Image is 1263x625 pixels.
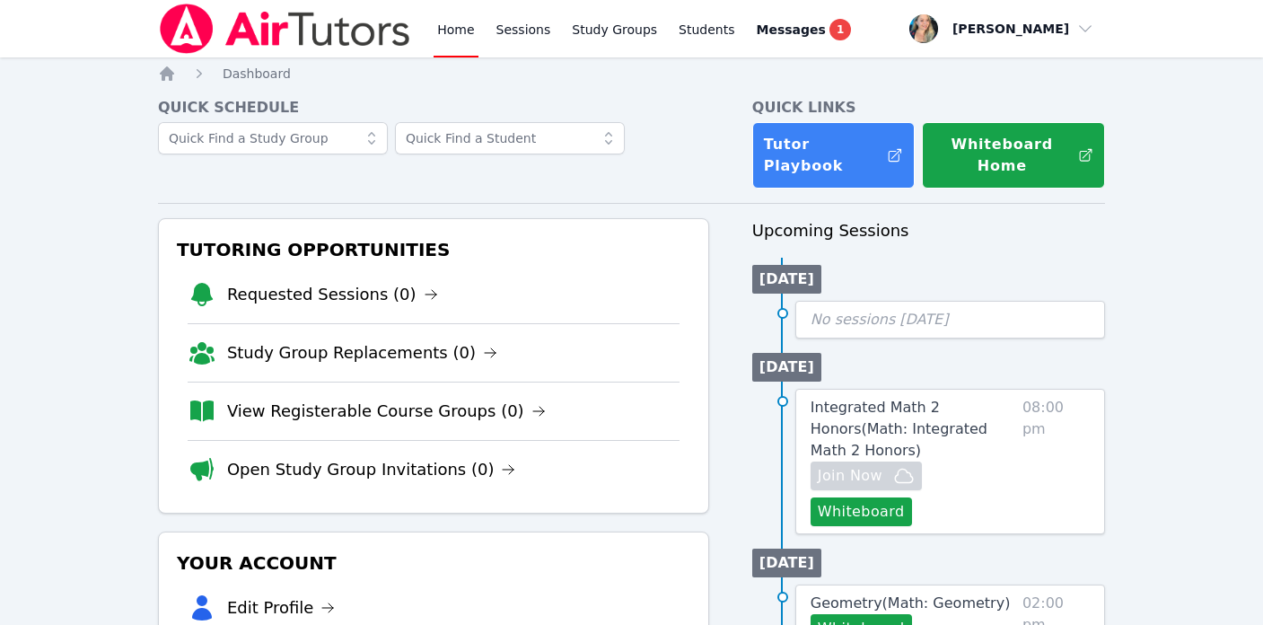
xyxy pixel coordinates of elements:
span: Messages [757,21,826,39]
button: Join Now [811,462,922,490]
h3: Tutoring Opportunities [173,233,694,266]
span: 1 [829,19,851,40]
a: Geometry(Math: Geometry) [811,593,1011,614]
a: Study Group Replacements (0) [227,340,497,365]
span: Join Now [818,465,882,487]
button: Whiteboard Home [922,122,1105,189]
span: Geometry ( Math: Geometry ) [811,594,1011,612]
nav: Breadcrumb [158,65,1105,83]
a: Open Study Group Invitations (0) [227,457,516,482]
h4: Quick Schedule [158,97,709,119]
button: Whiteboard [811,497,912,526]
a: Edit Profile [227,595,336,621]
li: [DATE] [752,353,821,382]
a: Dashboard [223,65,291,83]
a: Requested Sessions (0) [227,282,438,307]
span: Dashboard [223,66,291,81]
input: Quick Find a Student [395,122,625,154]
li: [DATE] [752,265,821,294]
li: [DATE] [752,549,821,577]
h4: Quick Links [752,97,1105,119]
a: Integrated Math 2 Honors(Math: Integrated Math 2 Honors) [811,397,1015,462]
input: Quick Find a Study Group [158,122,388,154]
h3: Upcoming Sessions [752,218,1105,243]
span: 08:00 pm [1022,397,1090,526]
img: Air Tutors [158,4,412,54]
a: View Registerable Course Groups (0) [227,399,546,424]
h3: Your Account [173,547,694,579]
span: Integrated Math 2 Honors ( Math: Integrated Math 2 Honors ) [811,399,987,459]
span: No sessions [DATE] [811,311,949,328]
a: Tutor Playbook [752,122,915,189]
